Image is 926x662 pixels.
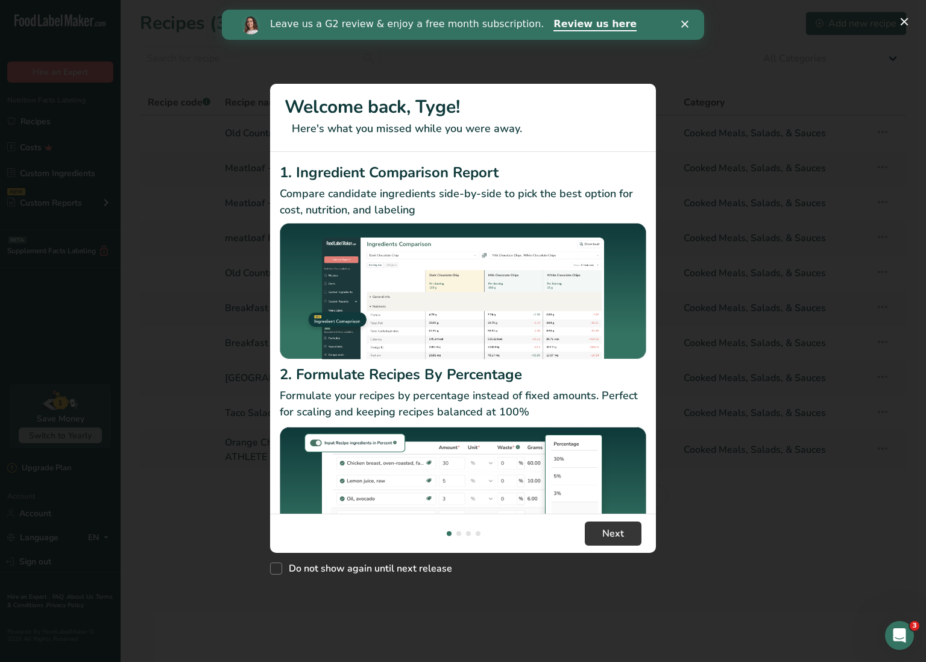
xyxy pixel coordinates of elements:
h1: Welcome back, Tyge! [285,93,641,121]
iframe: Intercom live chat banner [222,10,704,40]
p: Compare candidate ingredients side-by-side to pick the best option for cost, nutrition, and labeling [280,186,646,218]
img: Formulate Recipes By Percentage [280,425,646,570]
iframe: Intercom live chat [885,621,914,650]
div: Cerrar [459,11,471,18]
p: Here's what you missed while you were away. [285,121,641,137]
span: Do not show again until next release [282,563,452,575]
span: Next [602,526,624,541]
p: Formulate your recipes by percentage instead of fixed amounts. Perfect for scaling and keeping re... [280,388,646,420]
h2: 2. Formulate Recipes By Percentage [280,364,646,385]
span: 3 [910,621,919,631]
img: Ingredient Comparison Report [280,223,646,360]
h2: 1. Ingredient Comparison Report [280,162,646,183]
button: Next [585,522,641,546]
